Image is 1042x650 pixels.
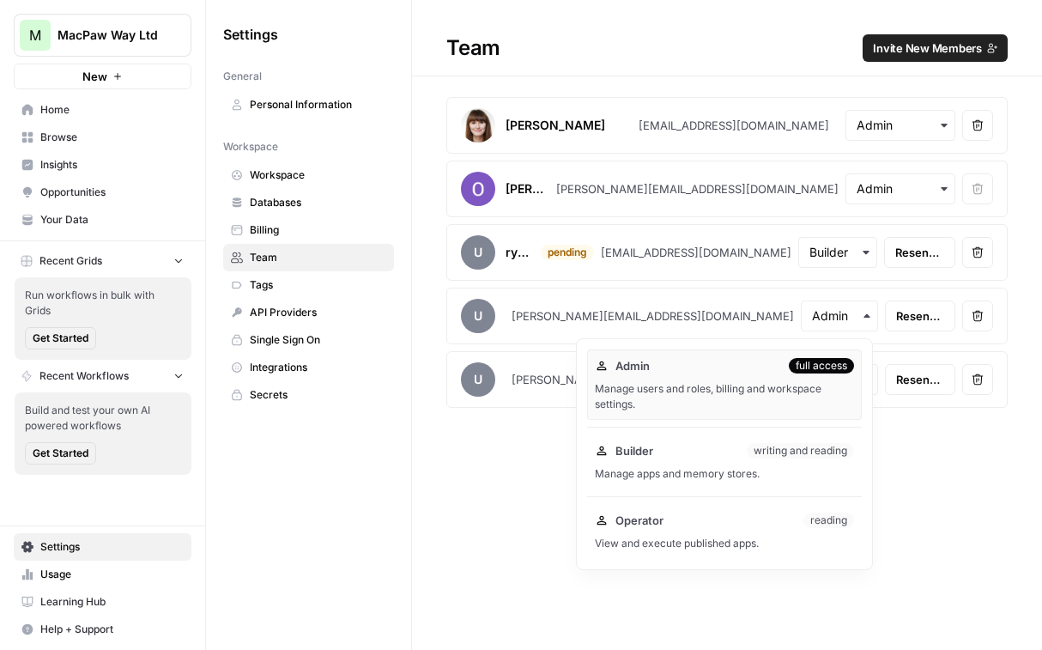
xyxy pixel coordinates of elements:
[412,34,1042,62] div: Team
[461,299,495,333] span: u
[885,364,955,395] button: Resend invite
[40,594,184,610] span: Learning Hub
[895,244,944,261] span: Resend invite
[506,180,549,197] div: [PERSON_NAME]
[250,332,386,348] span: Single Sign On
[223,69,262,84] span: General
[40,157,184,173] span: Insights
[14,14,191,57] button: Workspace: MacPaw Way Ltd
[25,442,96,465] button: Get Started
[595,381,854,412] div: Manage users and roles, billing and workspace settings.
[14,561,191,588] a: Usage
[615,442,653,459] span: Builder
[14,64,191,89] button: New
[896,371,944,388] span: Resend invite
[461,235,495,270] span: u
[25,403,181,434] span: Build and test your own AI powered workflows
[33,331,88,346] span: Get Started
[512,307,794,325] div: [PERSON_NAME][EMAIL_ADDRESS][DOMAIN_NAME]
[615,357,650,374] span: Admin
[541,245,594,260] div: pending
[25,327,96,349] button: Get Started
[896,307,944,325] span: Resend invite
[14,363,191,389] button: Recent Workflows
[39,368,129,384] span: Recent Workflows
[14,206,191,234] a: Your Data
[40,567,184,582] span: Usage
[223,299,394,326] a: API Providers
[223,216,394,244] a: Billing
[223,189,394,216] a: Databases
[14,248,191,274] button: Recent Grids
[223,271,394,299] a: Tags
[615,512,663,529] span: Operator
[873,39,982,57] span: Invite New Members
[250,167,386,183] span: Workspace
[512,371,794,388] div: [PERSON_NAME][EMAIL_ADDRESS][DOMAIN_NAME]
[250,387,386,403] span: Secrets
[250,305,386,320] span: API Providers
[809,244,866,261] input: Builder
[223,326,394,354] a: Single Sign On
[14,151,191,179] a: Insights
[250,360,386,375] span: Integrations
[223,381,394,409] a: Secrets
[14,588,191,616] a: Learning Hub
[506,117,605,134] div: [PERSON_NAME]
[40,130,184,145] span: Browse
[461,172,495,206] img: avatar
[863,34,1008,62] button: Invite New Members
[33,446,88,461] span: Get Started
[884,237,955,268] button: Resend invite
[14,179,191,206] a: Opportunities
[40,102,184,118] span: Home
[223,139,278,155] span: Workspace
[857,180,944,197] input: Admin
[40,185,184,200] span: Opportunities
[58,27,161,44] span: MacPaw Way Ltd
[250,277,386,293] span: Tags
[595,466,854,482] div: Manage apps and memory stores.
[40,539,184,555] span: Settings
[250,250,386,265] span: Team
[250,97,386,112] span: Personal Information
[14,533,191,561] a: Settings
[857,117,944,134] input: Admin
[556,180,839,197] div: [PERSON_NAME][EMAIL_ADDRESS][DOMAIN_NAME]
[29,25,41,46] span: M
[223,161,394,189] a: Workspace
[506,244,530,261] div: rybochka
[461,108,495,143] img: avatar
[25,288,181,319] span: Run workflows in bulk with Grids
[747,443,854,459] div: writing and reading
[250,222,386,238] span: Billing
[223,244,394,271] a: Team
[789,358,854,374] div: full access
[14,96,191,124] a: Home
[595,536,854,551] div: View and execute published apps.
[803,513,854,528] div: reading
[639,117,829,134] div: [EMAIL_ADDRESS][DOMAIN_NAME]
[223,354,394,381] a: Integrations
[250,195,386,210] span: Databases
[40,212,184,228] span: Your Data
[223,24,278,45] span: Settings
[14,616,191,643] button: Help + Support
[39,253,102,269] span: Recent Grids
[812,307,867,325] input: Admin
[601,244,791,261] div: [EMAIL_ADDRESS][DOMAIN_NAME]
[461,362,495,397] span: u
[82,68,107,85] span: New
[223,91,394,118] a: Personal Information
[885,301,955,331] button: Resend invite
[14,124,191,151] a: Browse
[40,622,184,637] span: Help + Support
